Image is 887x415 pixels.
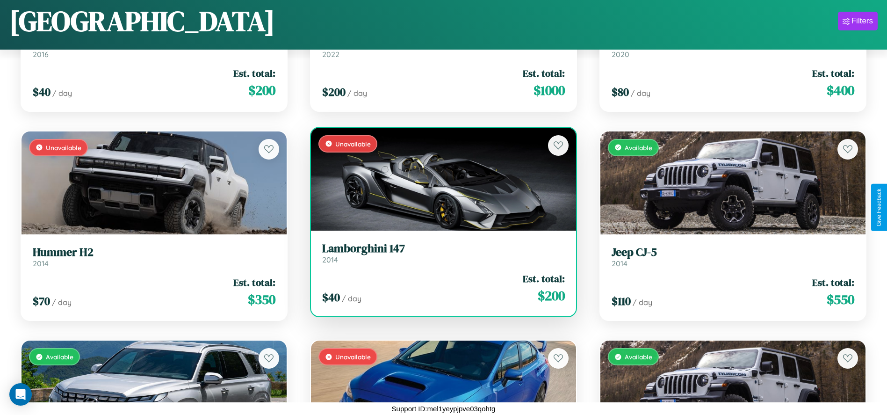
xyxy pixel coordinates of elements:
[633,298,652,307] span: / day
[876,189,882,226] div: Give Feedback
[233,66,275,80] span: Est. total:
[392,402,496,415] p: Support ID: mel1yeypjpve03qohtg
[322,84,346,100] span: $ 200
[33,50,49,59] span: 2016
[612,246,854,269] a: Jeep CJ-52014
[33,84,50,100] span: $ 40
[612,84,629,100] span: $ 80
[612,50,629,59] span: 2020
[322,36,565,50] h3: Land Rover Range Rover Evoque
[46,144,81,152] span: Unavailable
[33,246,275,269] a: Hummer H22014
[812,66,854,80] span: Est. total:
[612,259,627,268] span: 2014
[838,12,878,30] button: Filters
[335,140,371,148] span: Unavailable
[9,2,275,40] h1: [GEOGRAPHIC_DATA]
[631,88,650,98] span: / day
[52,298,72,307] span: / day
[625,144,652,152] span: Available
[342,294,361,303] span: / day
[851,16,873,26] div: Filters
[33,259,49,268] span: 2014
[612,293,631,309] span: $ 110
[335,353,371,361] span: Unavailable
[52,88,72,98] span: / day
[46,353,73,361] span: Available
[347,88,367,98] span: / day
[322,290,340,305] span: $ 40
[625,353,652,361] span: Available
[248,81,275,100] span: $ 200
[612,246,854,259] h3: Jeep CJ-5
[523,272,565,285] span: Est. total:
[33,246,275,259] h3: Hummer H2
[33,293,50,309] span: $ 70
[322,50,339,59] span: 2022
[812,276,854,289] span: Est. total:
[322,242,565,255] h3: Lamborghini 147
[248,290,275,309] span: $ 350
[322,255,338,264] span: 2014
[534,81,565,100] span: $ 1000
[233,276,275,289] span: Est. total:
[827,81,854,100] span: $ 400
[523,66,565,80] span: Est. total:
[322,242,565,265] a: Lamborghini 1472014
[9,383,32,406] div: Open Intercom Messenger
[827,290,854,309] span: $ 550
[538,286,565,305] span: $ 200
